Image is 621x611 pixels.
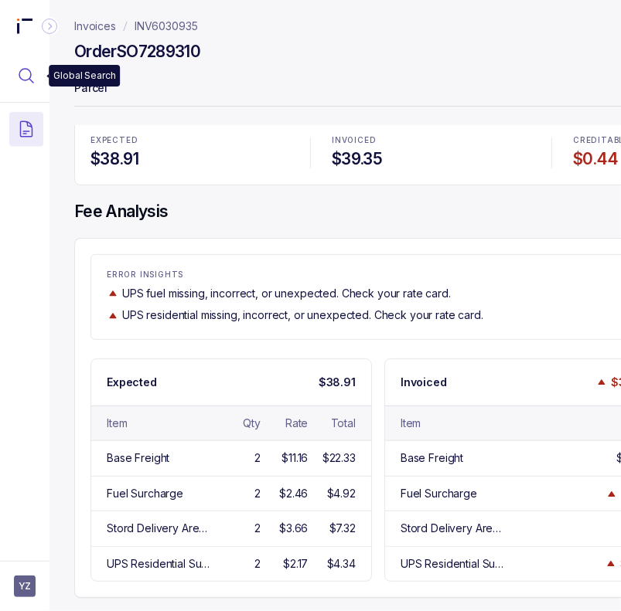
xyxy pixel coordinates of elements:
[327,556,356,572] div: $4.34
[254,486,261,501] div: 2
[254,521,261,536] div: 2
[401,375,447,390] p: Invoiced
[107,375,157,390] p: Expected
[107,521,213,536] div: Stord Delivery Area Surcharge
[285,416,308,431] div: Rate
[90,148,288,170] h4: $38.91
[401,450,463,466] div: Base Freight
[9,112,43,146] button: Menu Icon Button DocumentTextIcon
[74,19,116,34] a: Invoices
[122,307,483,323] p: UPS residential missing, incorrect, or unexpected. Check your rate card.
[281,450,308,466] div: $11.16
[332,136,530,145] p: INVOICED
[595,376,608,388] img: trend image
[243,416,261,431] div: Qty
[90,136,288,145] p: EXPECTED
[53,68,115,83] p: Global Search
[401,556,507,572] div: UPS Residential Surcharge
[606,488,618,500] img: trend image
[107,416,127,431] div: Item
[107,287,119,299] img: trend image
[332,148,530,170] h4: $39.35
[14,575,36,597] button: User initials
[319,375,356,390] p: $38.91
[135,19,198,34] a: INV6030935
[401,416,421,431] div: Item
[107,556,213,572] div: UPS Residential Surcharge
[327,486,356,501] div: $4.92
[40,17,59,36] div: Collapse Icon
[9,59,43,93] button: Menu Icon Button MagnifyingGlassIcon
[107,450,169,466] div: Base Freight
[329,521,356,536] div: $7.32
[74,19,198,34] nav: breadcrumb
[322,450,356,466] div: $22.33
[107,486,183,501] div: Fuel Surcharge
[107,310,119,321] img: trend image
[401,486,477,501] div: Fuel Surcharge
[74,41,200,63] h4: Order SO7289310
[605,558,617,569] img: trend image
[279,521,308,536] div: $3.66
[331,416,356,431] div: Total
[122,286,451,301] p: UPS fuel missing, incorrect, or unexpected. Check your rate card.
[401,521,507,536] div: Stord Delivery Area Surcharge
[279,486,308,501] div: $2.46
[254,556,261,572] div: 2
[254,450,261,466] div: 2
[283,556,308,572] div: $2.17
